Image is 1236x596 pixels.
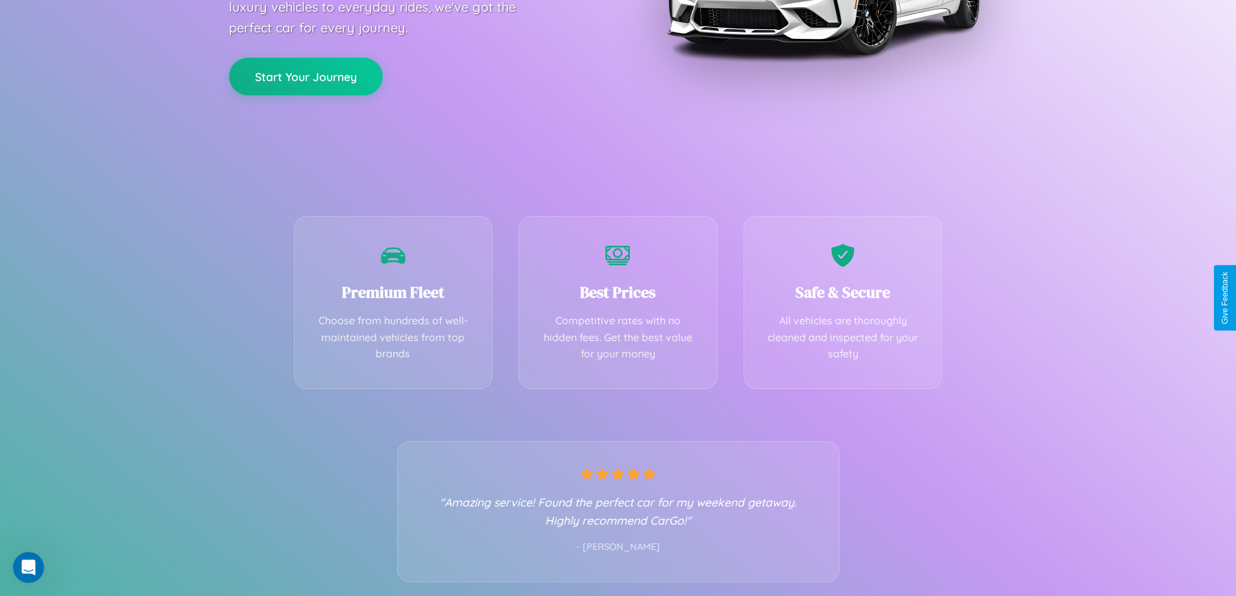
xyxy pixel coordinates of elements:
p: Competitive rates with no hidden fees. Get the best value for your money [539,313,697,363]
h3: Premium Fleet [314,281,473,303]
button: Start Your Journey [229,58,383,95]
p: Choose from hundreds of well-maintained vehicles from top brands [314,313,473,363]
p: "Amazing service! Found the perfect car for my weekend getaway. Highly recommend CarGo!" [424,493,813,529]
div: Give Feedback [1220,272,1230,324]
h3: Best Prices [539,281,697,303]
p: - [PERSON_NAME] [424,539,813,556]
p: All vehicles are thoroughly cleaned and inspected for your safety [764,313,923,363]
iframe: Intercom live chat [13,552,44,583]
h3: Safe & Secure [764,281,923,303]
